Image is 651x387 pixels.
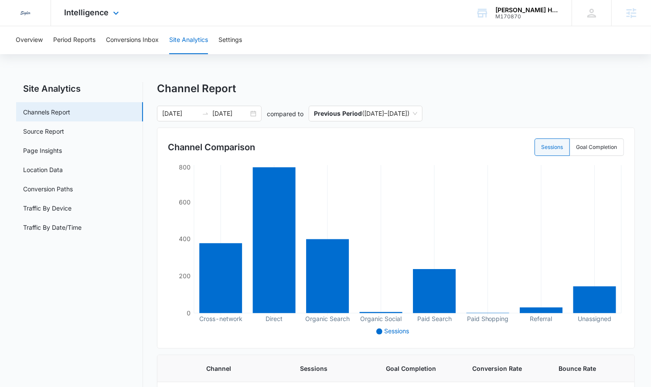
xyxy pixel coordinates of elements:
tspan: 600 [179,198,191,206]
button: Site Analytics [169,26,208,54]
span: swap-right [202,110,209,117]
a: Page Insights [23,146,62,155]
span: Bounce Rate [559,364,620,373]
p: compared to [267,109,303,118]
button: Overview [16,26,43,54]
button: Period Reports [53,26,95,54]
tspan: 200 [179,272,191,280]
input: End date [212,109,249,118]
tspan: 400 [179,235,191,242]
span: Channel [206,364,279,373]
tspan: Organic Search [306,315,350,323]
tspan: Cross-network [199,315,242,322]
div: account name [495,7,559,14]
label: Goal Completion [570,138,624,156]
span: to [202,110,209,117]
span: Goal Completion [386,364,451,373]
a: Conversion Paths [23,184,73,193]
span: ( [DATE] – [DATE] ) [314,106,417,121]
button: Conversions Inbox [106,26,159,54]
img: Sigler Corporate [17,5,33,21]
p: Previous Period [314,110,362,117]
tspan: Organic Social [361,315,402,323]
div: account id [495,14,559,20]
tspan: Paid Search [417,315,452,322]
input: Start date [162,109,198,118]
span: Intelligence [64,8,109,17]
span: Sessions [300,364,365,373]
tspan: 800 [179,163,191,171]
tspan: Direct [266,315,283,322]
a: Traffic By Date/Time [23,223,82,232]
span: Conversion Rate [472,364,538,373]
tspan: 0 [187,309,191,317]
span: Sessions [384,327,409,335]
tspan: Paid Shopping [467,315,509,323]
a: Location Data [23,165,63,174]
a: Source Report [23,127,64,136]
a: Traffic By Device [23,204,72,213]
h3: Channel Comparison [168,141,255,154]
label: Sessions [535,138,570,156]
button: Settings [218,26,242,54]
a: Channels Report [23,107,70,117]
tspan: Referral [530,315,552,322]
tspan: Unassigned [578,315,612,323]
h2: Site Analytics [16,82,143,95]
h1: Channel Report [157,82,236,95]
